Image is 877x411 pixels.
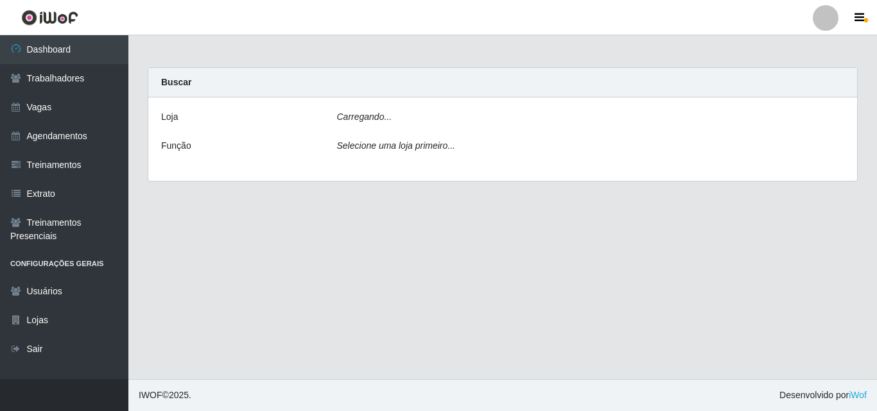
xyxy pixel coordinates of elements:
[21,10,78,26] img: CoreUI Logo
[139,390,162,400] span: IWOF
[849,390,867,400] a: iWof
[161,110,178,124] label: Loja
[161,139,191,153] label: Função
[337,140,455,151] i: Selecione uma loja primeiro...
[337,112,392,122] i: Carregando...
[161,77,191,87] strong: Buscar
[779,389,867,402] span: Desenvolvido por
[139,389,191,402] span: © 2025 .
